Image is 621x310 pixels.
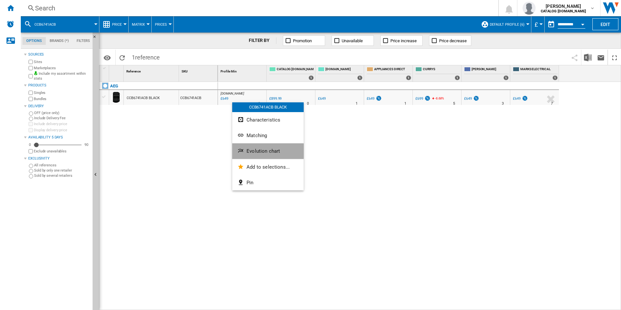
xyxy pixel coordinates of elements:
span: Add to selections... [247,164,290,170]
button: Characteristics [232,112,304,128]
button: Pin... [232,175,304,190]
button: Add to selections... [232,159,304,175]
span: Pin [247,180,253,186]
button: Evolution chart [232,143,304,159]
span: Characteristics [247,117,280,123]
span: Evolution chart [247,148,280,154]
span: Matching [247,133,267,138]
button: Matching [232,128,304,143]
div: CCB6741ACB BLACK [232,102,304,112]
